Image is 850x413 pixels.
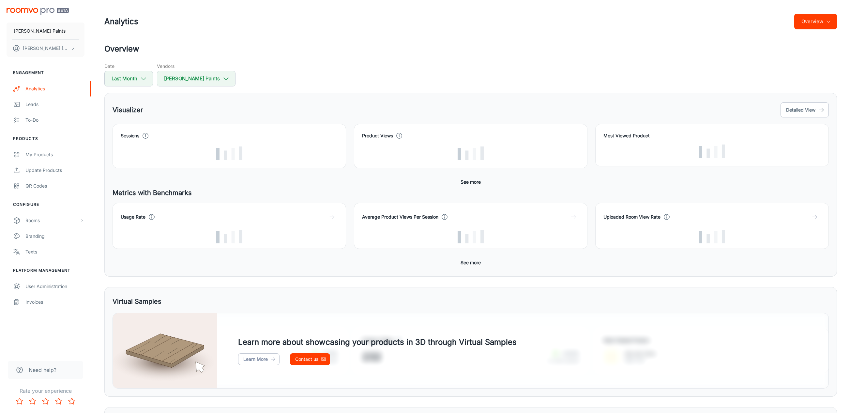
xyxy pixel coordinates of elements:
h4: Product Views [362,132,393,139]
img: Loading [458,146,484,160]
button: [PERSON_NAME] [PERSON_NAME] [7,40,84,57]
div: My Products [25,151,84,158]
button: Rate 2 star [26,395,39,408]
h4: Learn more about showcasing your products in 3D through Virtual Samples [238,336,517,348]
a: Learn More [238,353,280,365]
button: Rate 5 star [65,395,78,408]
h5: Date [104,63,153,69]
span: Need help? [29,366,56,374]
button: Rate 1 star [13,395,26,408]
div: Analytics [25,85,84,92]
div: To-do [25,116,84,124]
h4: Most Viewed Product [603,132,821,139]
div: Update Products [25,167,84,174]
p: Rate your experience [5,387,86,395]
h5: Virtual Samples [113,297,161,306]
h4: Sessions [121,132,139,139]
div: Texts [25,248,84,255]
button: See more [458,176,483,188]
div: Branding [25,233,84,240]
h4: Average Product Views Per Session [362,213,438,221]
div: Rooms [25,217,79,224]
div: Leads [25,101,84,108]
h2: Overview [104,43,837,55]
h5: Visualizer [113,105,143,115]
p: [PERSON_NAME] Paints [14,27,66,35]
button: Last Month [104,71,153,86]
img: Loading [216,230,242,244]
button: [PERSON_NAME] Paints [157,71,235,86]
div: Invoices [25,298,84,306]
p: [PERSON_NAME] [PERSON_NAME] [23,45,69,52]
button: Rate 3 star [39,395,52,408]
h4: Uploaded Room View Rate [603,213,660,221]
h5: Vendors [157,63,235,69]
button: Overview [794,14,837,29]
button: See more [458,257,483,268]
img: Loading [458,230,484,244]
button: Detailed View [781,102,829,117]
div: User Administration [25,283,84,290]
h1: Analytics [104,16,138,27]
img: Loading [216,146,242,160]
img: Loading [699,230,725,244]
button: [PERSON_NAME] Paints [7,23,84,39]
a: Contact us [290,353,330,365]
h5: Metrics with Benchmarks [113,188,829,198]
h4: Usage Rate [121,213,145,221]
div: QR Codes [25,182,84,190]
img: Loading [699,145,725,158]
img: Roomvo PRO Beta [7,8,69,15]
button: Rate 4 star [52,395,65,408]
